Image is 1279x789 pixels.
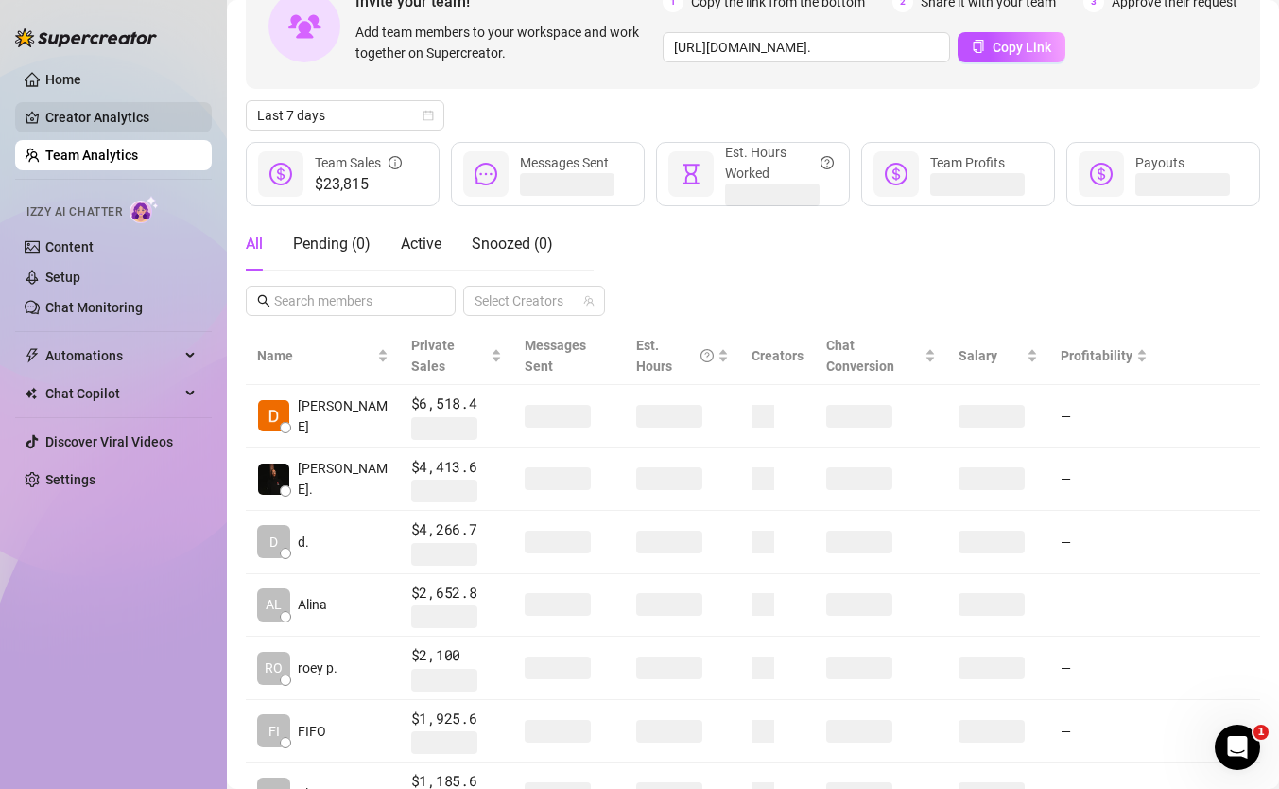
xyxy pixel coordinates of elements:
[930,155,1005,170] span: Team Profits
[45,148,138,163] a: Team Analytics
[740,327,815,385] th: Creators
[298,594,327,615] span: Alina
[411,582,502,605] span: $2,652.8
[1090,163,1113,185] span: dollar-circle
[246,233,263,255] div: All
[45,472,95,487] a: Settings
[298,395,389,437] span: [PERSON_NAME]
[45,300,143,315] a: Chat Monitoring
[1049,385,1159,448] td: —
[315,173,402,196] span: $23,815
[958,32,1065,62] button: Copy Link
[1135,155,1184,170] span: Payouts
[885,163,907,185] span: dollar-circle
[298,721,326,742] span: FIFO
[45,239,94,254] a: Content
[1049,637,1159,700] td: —
[826,338,894,374] span: Chat Conversion
[411,708,502,730] span: $1,925.6
[45,434,173,449] a: Discover Viral Videos
[45,102,197,132] a: Creator Analytics
[411,456,502,479] span: $4,413.6
[725,142,834,184] div: Est. Hours Worked
[258,400,289,431] img: Dana Roz
[269,532,278,552] span: D
[583,295,595,307] span: team
[821,142,834,184] span: question-circle
[993,40,1051,55] span: Copy Link
[274,290,429,311] input: Search members
[411,644,502,667] span: $2,100
[636,335,715,377] div: Est. Hours
[1049,448,1159,512] td: —
[298,458,389,500] span: [PERSON_NAME].
[972,40,985,53] span: copy
[298,657,337,678] span: roey p.
[45,341,180,371] span: Automations
[15,28,157,47] img: logo-BBDzfeDw.svg
[525,338,586,374] span: Messages Sent
[257,294,270,307] span: search
[26,203,122,221] span: Izzy AI Chatter
[700,335,714,377] span: question-circle
[472,235,553,253] span: Snoozed ( 0 )
[257,101,433,130] span: Last 7 days
[680,163,702,185] span: hourglass
[475,163,497,185] span: message
[268,721,280,742] span: FI
[130,196,159,223] img: AI Chatter
[269,163,292,185] span: dollar-circle
[389,152,402,173] span: info-circle
[401,235,441,253] span: Active
[1049,574,1159,638] td: —
[293,233,371,255] div: Pending ( 0 )
[1049,700,1159,763] td: —
[258,464,289,495] img: Chap צ׳אפ
[45,378,180,409] span: Chat Copilot
[45,270,80,285] a: Setup
[45,72,81,87] a: Home
[520,155,609,170] span: Messages Sent
[1061,348,1132,363] span: Profitability
[298,532,309,552] span: d.
[246,327,400,385] th: Name
[265,657,283,678] span: RO
[25,348,40,363] span: thunderbolt
[1215,725,1260,770] iframe: Intercom live chat
[411,518,502,541] span: $4,266.7
[25,387,37,400] img: Chat Copilot
[1253,725,1269,740] span: 1
[959,348,997,363] span: Salary
[411,338,455,374] span: Private Sales
[423,110,434,121] span: calendar
[1049,511,1159,574] td: —
[315,152,402,173] div: Team Sales
[266,594,282,615] span: AL
[411,393,502,415] span: $6,518.4
[257,345,373,366] span: Name
[355,22,655,63] span: Add team members to your workspace and work together on Supercreator.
